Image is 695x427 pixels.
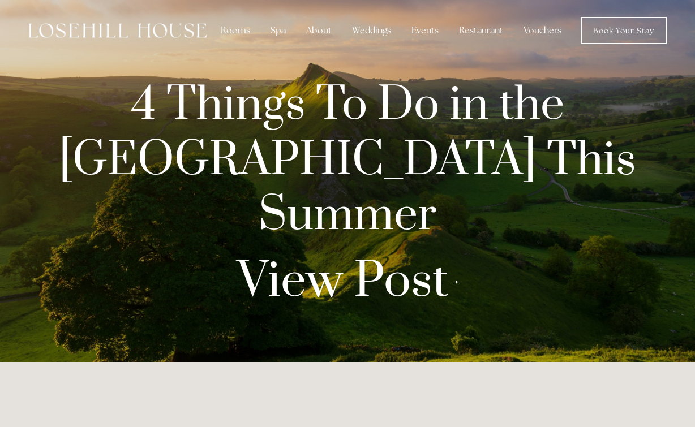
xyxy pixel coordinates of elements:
[297,19,341,42] div: About
[261,19,295,42] div: Spa
[514,19,570,42] a: Vouchers
[581,17,667,44] a: Book Your Stay
[450,19,512,42] div: Restaurant
[212,19,259,42] div: Rooms
[28,23,207,38] img: Losehill House
[402,19,448,42] div: Events
[52,78,643,244] a: 4 Things To Do in the [GEOGRAPHIC_DATA] This Summer
[343,19,400,42] div: Weddings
